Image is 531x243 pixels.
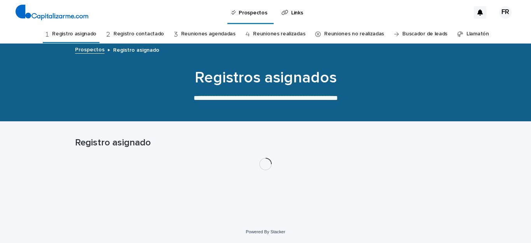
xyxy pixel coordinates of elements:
[113,45,159,54] p: Registro asignado
[75,68,456,87] h1: Registros asignados
[324,25,384,43] a: Reuniones no realizadas
[466,25,489,43] a: Llamatón
[114,25,164,43] a: Registro contactado
[75,137,456,149] h1: Registro asignado
[253,25,305,43] a: Reuniones realizadas
[246,229,285,234] a: Powered By Stacker
[499,6,512,19] div: FR
[52,25,96,43] a: Registro asignado
[75,45,105,54] a: Prospectos
[16,5,88,20] img: 4arMvv9wSvmHTHbXwTim
[181,25,236,43] a: Reuniones agendadas
[402,25,447,43] a: Buscador de leads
